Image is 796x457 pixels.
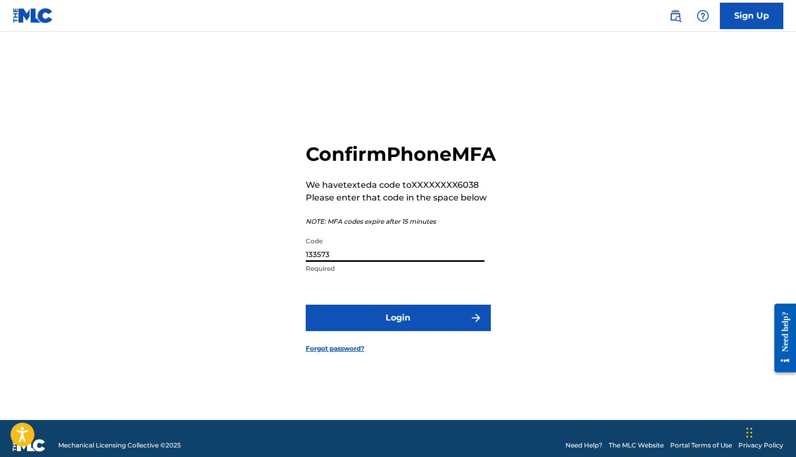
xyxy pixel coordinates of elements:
[746,417,753,449] div: Drag
[306,217,496,226] p: NOTE: MFA codes expire after 15 minutes
[697,10,709,22] img: help
[720,3,783,29] a: Sign Up
[766,293,796,383] iframe: Resource Center
[306,142,496,166] h2: Confirm Phone MFA
[670,441,732,450] a: Portal Terms of Use
[13,8,53,23] img: MLC Logo
[58,441,181,450] span: Mechanical Licensing Collective © 2025
[306,191,496,204] p: Please enter that code in the space below
[306,264,484,273] p: Required
[565,441,602,450] a: Need Help?
[743,406,796,457] iframe: Chat Widget
[470,312,482,324] img: f7272a7cc735f4ea7f67.svg
[306,305,491,331] button: Login
[738,441,783,450] a: Privacy Policy
[669,10,682,22] img: search
[306,344,364,353] a: Forgot password?
[665,5,686,26] a: Public Search
[306,179,496,191] p: We have texted a code to XXXXXXXX6038
[609,441,664,450] a: The MLC Website
[692,5,713,26] div: Help
[13,439,45,452] img: logo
